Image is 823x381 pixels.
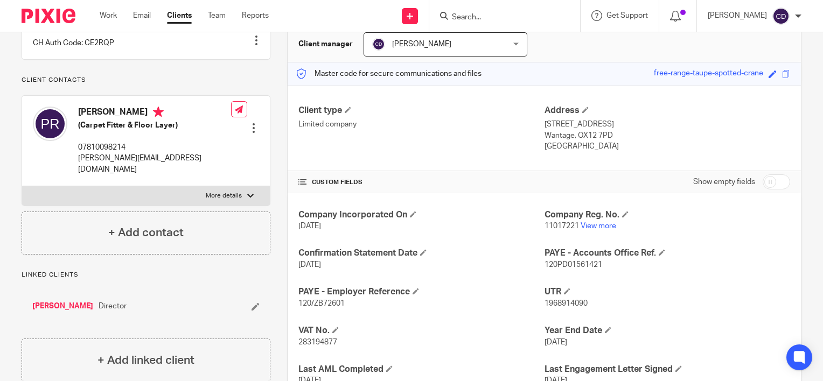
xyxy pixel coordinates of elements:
[298,300,345,307] span: 120/ZB72601
[545,364,790,375] h4: Last Engagement Letter Signed
[78,153,231,175] p: [PERSON_NAME][EMAIL_ADDRESS][DOMAIN_NAME]
[167,10,192,21] a: Clients
[22,76,270,84] p: Client contacts
[78,107,231,120] h4: [PERSON_NAME]
[298,286,544,298] h4: PAYE - Employer Reference
[153,107,164,117] i: Primary
[296,68,482,79] p: Master code for secure communications and files
[545,338,567,346] span: [DATE]
[133,10,151,21] a: Email
[545,130,790,141] p: Wantage, OX12 7PD
[298,119,544,130] p: Limited company
[78,120,231,131] h5: (Carpet Fitter & Floor Layer)
[772,8,790,25] img: svg%3E
[606,12,648,19] span: Get Support
[22,271,270,279] p: Linked clients
[693,177,755,187] label: Show empty fields
[545,209,790,221] h4: Company Reg. No.
[298,39,353,50] h3: Client manager
[545,300,588,307] span: 1968914090
[298,364,544,375] h4: Last AML Completed
[100,10,117,21] a: Work
[298,338,337,346] span: 283194877
[545,261,602,269] span: 120PD01561421
[99,301,127,312] span: Director
[581,222,616,230] a: View more
[298,222,321,230] span: [DATE]
[22,9,75,23] img: Pixie
[298,261,321,269] span: [DATE]
[242,10,269,21] a: Reports
[33,107,67,141] img: svg%3E
[298,105,544,116] h4: Client type
[298,178,544,187] h4: CUSTOM FIELDS
[206,192,242,200] p: More details
[298,325,544,336] h4: VAT No.
[545,222,579,230] span: 11017221
[545,119,790,130] p: [STREET_ADDRESS]
[298,248,544,259] h4: Confirmation Statement Date
[97,352,194,369] h4: + Add linked client
[545,325,790,336] h4: Year End Date
[654,68,763,80] div: free-range-taupe-spotted-crane
[545,248,790,259] h4: PAYE - Accounts Office Ref.
[392,40,451,48] span: [PERSON_NAME]
[372,38,385,51] img: svg%3E
[78,142,231,153] p: 07810098214
[708,10,767,21] p: [PERSON_NAME]
[108,224,184,241] h4: + Add contact
[32,301,93,312] a: [PERSON_NAME]
[451,13,548,23] input: Search
[545,105,790,116] h4: Address
[545,286,790,298] h4: UTR
[208,10,226,21] a: Team
[545,141,790,152] p: [GEOGRAPHIC_DATA]
[298,209,544,221] h4: Company Incorporated On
